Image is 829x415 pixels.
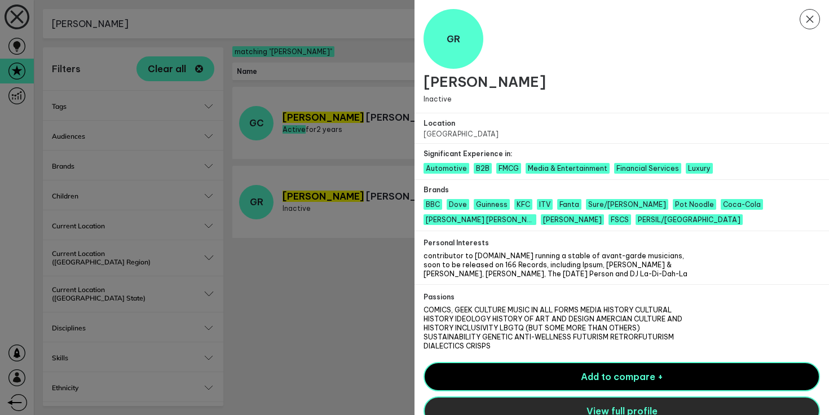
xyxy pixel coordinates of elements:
p: [GEOGRAPHIC_DATA] [424,130,622,138]
span: Media & Entertainment [526,163,610,174]
span: CHARLIE BIGHAM [541,214,604,225]
span: GR [447,33,460,45]
span: FSCS [608,214,631,225]
span: ITV [537,199,553,210]
span: Guinness [474,199,510,210]
span: Dove [447,199,469,210]
span: Financial Services [614,163,681,174]
h2: Passions [424,293,694,301]
span: contributor to [DOMAIN_NAME] running a stable of avant-garde musicians, soon to be released on 16... [424,251,687,278]
span: Pot Noodle [673,199,716,210]
h2: Personal Interests [424,239,694,247]
span: Fanta [557,199,581,210]
span: Add to compare + [581,371,663,382]
button: Add to compare + [424,362,820,391]
span: Coca-Cola [721,199,763,210]
span: Sure/Rexona [586,199,668,210]
span: FMCG [496,163,521,174]
h2: Brands [424,186,820,194]
span: BBC [424,199,442,210]
h2: Significant Experience in: [424,149,713,158]
h2: Location [424,119,622,127]
span: Automotive [424,163,469,174]
span: Calvin Klein [424,214,536,225]
span: Inactive [424,95,452,103]
h1: [PERSON_NAME] [424,73,820,90]
span: COMICS, GEEK CULTURE MUSIC IN ALL FORMS MEDIA HISTORY CULTURAL HISTORY IDEOLOGY HISTORY OF ART AN... [424,306,682,350]
span: Luxury [686,163,713,174]
span: PERSIL/OMO [636,214,743,225]
span: B2B [474,163,492,174]
span: KFC [514,199,532,210]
